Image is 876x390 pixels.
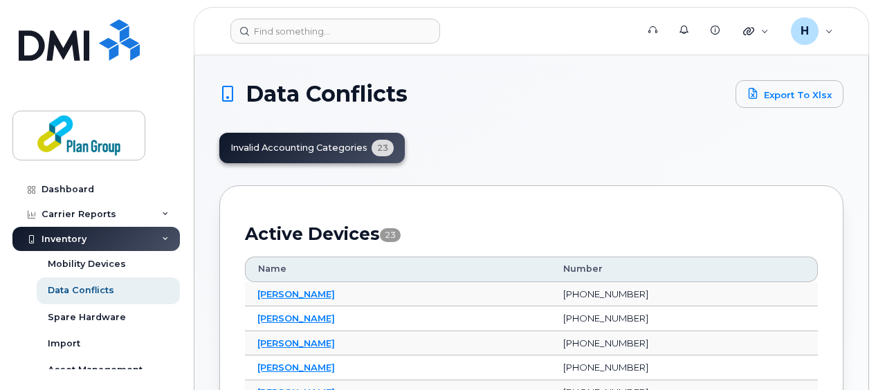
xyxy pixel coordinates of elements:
[551,355,818,380] td: [PHONE_NUMBER]
[551,331,818,356] td: [PHONE_NUMBER]
[551,282,818,307] td: [PHONE_NUMBER]
[257,362,335,373] a: [PERSON_NAME]
[551,257,818,281] th: Number
[245,223,818,244] h2: Active Devices
[257,288,335,299] a: [PERSON_NAME]
[245,257,551,281] th: Name
[736,80,843,108] a: Export to Xlsx
[380,228,401,242] span: 23
[257,313,335,324] a: [PERSON_NAME]
[257,337,335,349] a: [PERSON_NAME]
[246,84,408,104] span: Data Conflicts
[551,306,818,331] td: [PHONE_NUMBER]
